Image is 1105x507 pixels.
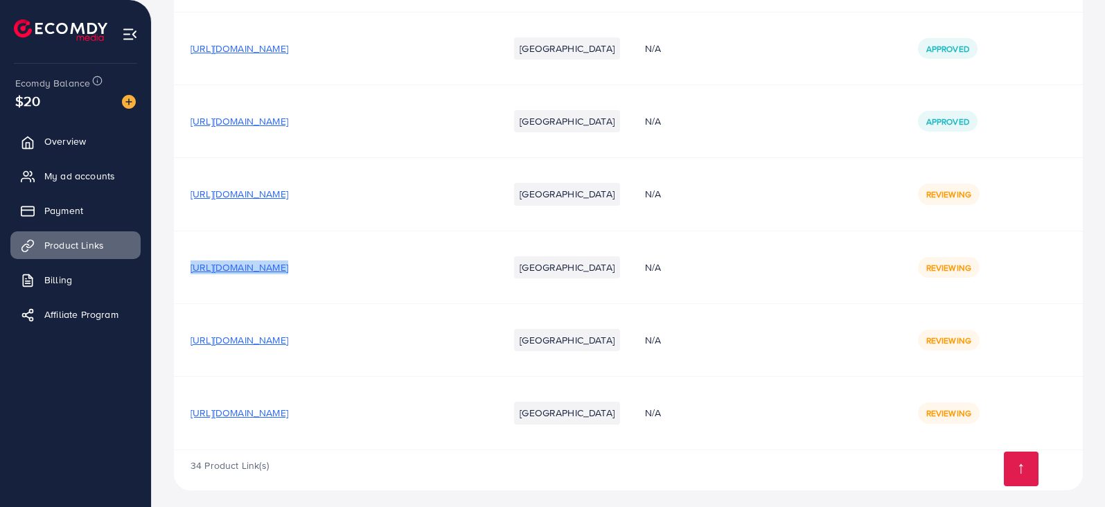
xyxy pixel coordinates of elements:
span: [URL][DOMAIN_NAME] [191,187,288,201]
img: logo [14,19,107,41]
a: Payment [10,197,141,224]
span: [URL][DOMAIN_NAME] [191,406,288,420]
li: [GEOGRAPHIC_DATA] [514,402,620,424]
li: [GEOGRAPHIC_DATA] [514,183,620,205]
span: [URL][DOMAIN_NAME] [191,114,288,128]
span: N/A [645,42,661,55]
span: N/A [645,333,661,347]
span: 34 Product Link(s) [191,459,269,472]
li: [GEOGRAPHIC_DATA] [514,110,620,132]
span: N/A [645,406,661,420]
span: [URL][DOMAIN_NAME] [191,260,288,274]
span: N/A [645,114,661,128]
span: [URL][DOMAIN_NAME] [191,333,288,347]
span: $20 [15,91,40,111]
li: [GEOGRAPHIC_DATA] [514,256,620,278]
a: Affiliate Program [10,301,141,328]
span: Overview [44,134,86,148]
span: Approved [926,43,969,55]
span: Billing [44,273,72,287]
span: [URL][DOMAIN_NAME] [191,42,288,55]
img: image [122,95,136,109]
span: Payment [44,204,83,217]
span: Reviewing [926,188,971,200]
li: [GEOGRAPHIC_DATA] [514,329,620,351]
img: menu [122,26,138,42]
span: Product Links [44,238,104,252]
a: Overview [10,127,141,155]
iframe: Chat [1046,445,1095,497]
span: Reviewing [926,262,971,274]
a: Product Links [10,231,141,259]
span: Reviewing [926,335,971,346]
a: Billing [10,266,141,294]
li: [GEOGRAPHIC_DATA] [514,37,620,60]
span: Ecomdy Balance [15,76,90,90]
span: Reviewing [926,407,971,419]
span: N/A [645,187,661,201]
span: Approved [926,116,969,127]
span: Affiliate Program [44,308,118,321]
a: My ad accounts [10,162,141,190]
span: My ad accounts [44,169,115,183]
span: N/A [645,260,661,274]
